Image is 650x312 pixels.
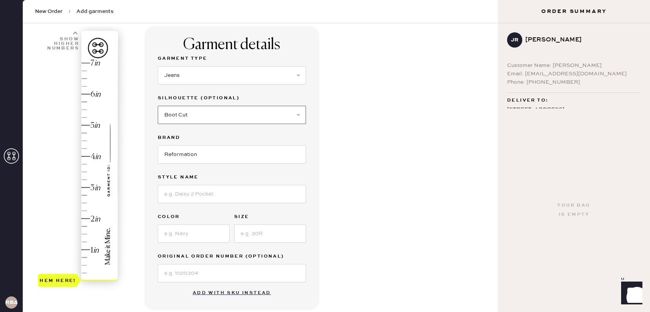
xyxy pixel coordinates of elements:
label: Original Order Number (Optional) [158,252,306,261]
div: Customer Name: [PERSON_NAME] [507,61,641,70]
h3: RBA [5,300,17,305]
div: Your bag is empty [557,201,590,219]
input: Brand name [158,145,306,164]
div: Phone: [PHONE_NUMBER] [507,78,641,86]
div: in [94,58,100,68]
iframe: Front Chat [614,278,647,310]
label: Silhouette (optional) [158,94,306,103]
div: Email: [EMAIL_ADDRESS][DOMAIN_NAME] [507,70,641,78]
span: Deliver to: [507,96,548,105]
div: Show higher numbers [46,37,79,51]
label: Brand [158,133,306,142]
label: Style name [158,173,306,182]
input: e.g. 30R [234,224,306,243]
input: e.g. Daisy 2 Pocket [158,185,306,203]
div: [STREET_ADDRESS] [US_STATE] , NY 10003 [507,105,641,124]
label: Garment Type [158,54,306,63]
label: Color [158,212,230,221]
h3: jr [511,37,518,43]
button: Add with SKU instead [188,285,276,301]
input: e.g. Navy [158,224,230,243]
span: New Order [35,8,63,15]
img: image [81,31,118,280]
label: Size [234,212,306,221]
div: Hem here! [40,276,76,285]
input: e.g. 1020304 [158,264,306,282]
div: [PERSON_NAME] [525,35,635,45]
span: Add garments [76,8,114,15]
div: 7 [90,58,94,68]
div: Garment details [183,36,280,54]
h3: Order Summary [498,8,650,15]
